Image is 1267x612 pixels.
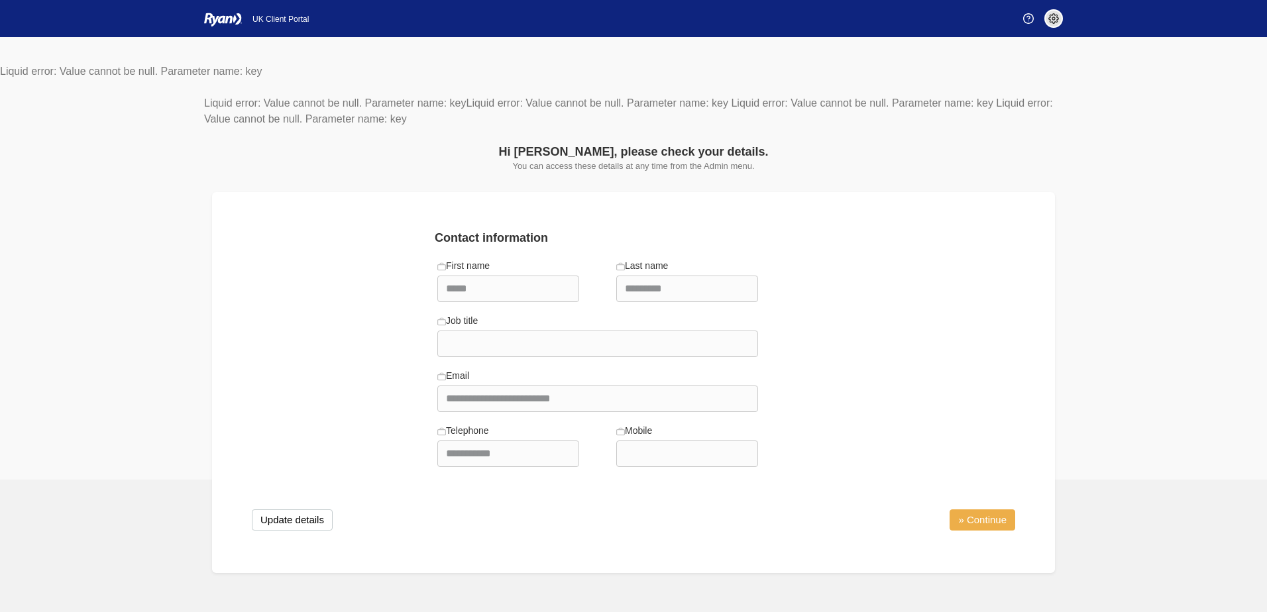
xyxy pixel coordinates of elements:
div: Contact information [427,229,769,247]
img: settings [1048,13,1059,24]
label: Email [437,369,469,383]
button: Update details [252,509,333,531]
div: Liquid error: Value cannot be null. Parameter name: key Liquid error: Value cannot be null. Param... [196,95,1071,573]
img: Help [1023,13,1034,24]
span: UK Client Portal [252,15,309,24]
label: Last name [616,259,668,273]
div: Hi [PERSON_NAME], please check your details. [355,143,912,161]
a: » Continue [950,509,1015,531]
label: Mobile [616,424,652,438]
label: First name [437,259,490,273]
p: You can access these details at any time from the Admin menu. [355,161,912,171]
label: Job title [437,314,478,328]
label: Telephone [437,424,489,438]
